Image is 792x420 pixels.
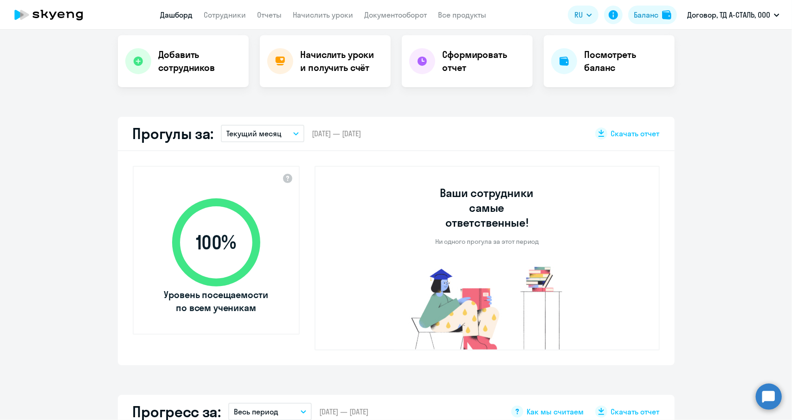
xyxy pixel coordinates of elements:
span: Уровень посещаемости по всем ученикам [163,288,270,314]
p: Ни одного прогула за этот период [435,237,539,246]
div: Баланс [634,9,658,20]
h2: Прогулы за: [133,124,214,143]
a: Сотрудники [204,10,246,19]
img: balance [662,10,671,19]
a: Дашборд [160,10,193,19]
span: [DATE] — [DATE] [312,128,361,139]
button: RU [568,6,599,24]
h4: Посмотреть баланс [585,48,667,74]
button: Договор, ТД А-СТАЛЬ, ООО [683,4,784,26]
button: Текущий месяц [221,125,304,142]
span: 100 % [163,231,270,254]
span: Скачать отчет [611,407,660,417]
img: no-truants [394,264,580,350]
span: Скачать отчет [611,128,660,139]
button: Балансbalance [628,6,677,24]
span: Как мы считаем [527,407,584,417]
span: [DATE] — [DATE] [319,407,368,417]
h3: Ваши сотрудники самые ответственные! [427,185,547,230]
p: Весь период [234,406,278,417]
a: Все продукты [438,10,486,19]
h4: Сформировать отчет [443,48,525,74]
a: Начислить уроки [293,10,353,19]
h4: Добавить сотрудников [159,48,241,74]
span: RU [574,9,583,20]
a: Документооборот [364,10,427,19]
h4: Начислить уроки и получить счёт [301,48,381,74]
p: Договор, ТД А-СТАЛЬ, ООО [687,9,770,20]
a: Отчеты [257,10,282,19]
p: Текущий месяц [226,128,282,139]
